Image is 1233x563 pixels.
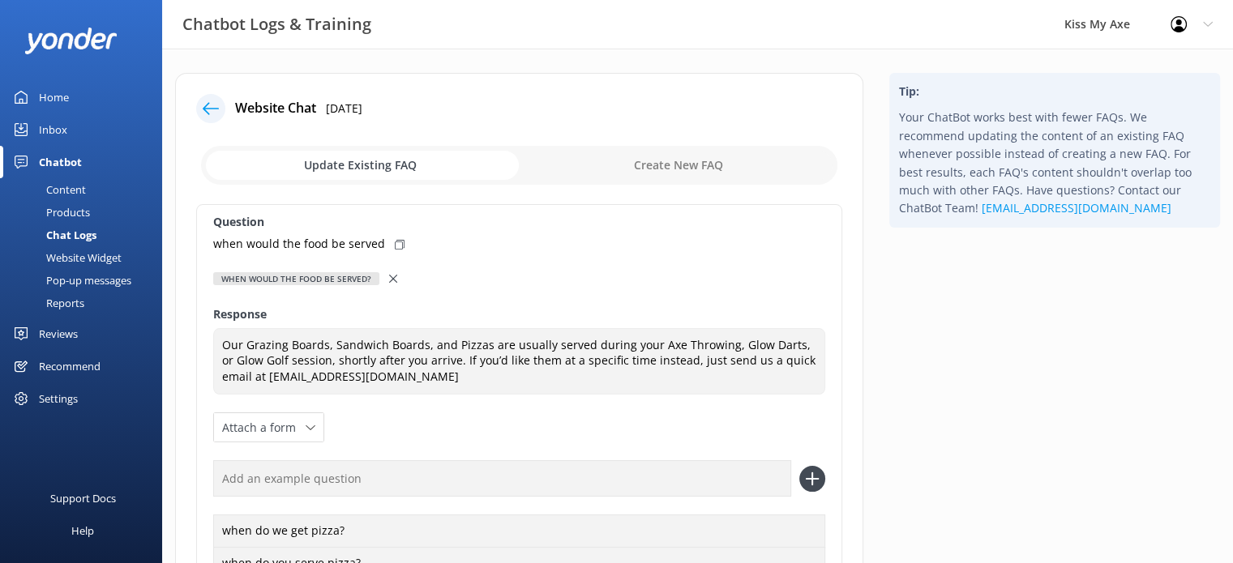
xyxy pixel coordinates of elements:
p: Your ChatBot works best with fewer FAQs. We recommend updating the content of an existing FAQ whe... [899,109,1210,217]
div: Help [71,514,94,547]
p: when would the food be served [213,235,385,253]
div: When would the food be served? [213,272,379,285]
input: Add an example question [213,460,791,497]
a: Website Widget [10,246,162,269]
div: Reviews [39,318,78,350]
a: [EMAIL_ADDRESS][DOMAIN_NAME] [982,200,1171,215]
div: Support Docs [50,482,116,514]
div: Content [10,178,86,201]
label: Response [213,305,825,323]
div: Chatbot [39,146,82,178]
div: Settings [39,382,78,415]
a: Content [10,178,162,201]
h4: Website Chat [235,98,316,119]
div: Reports [10,292,84,314]
img: yonder-white-logo.png [24,28,118,54]
div: Inbox [39,113,67,146]
a: Products [10,201,162,224]
a: Pop-up messages [10,269,162,292]
div: Products [10,201,90,224]
div: Pop-up messages [10,269,131,292]
label: Question [213,213,825,231]
div: Website Widget [10,246,122,269]
div: Recommend [39,350,101,382]
textarea: Our Grazing Boards, Sandwich Boards, and Pizzas are usually served during your Axe Throwing, Glow... [213,328,825,395]
div: when do we get pizza? [213,514,825,548]
a: Chat Logs [10,224,162,246]
div: Chat Logs [10,224,96,246]
span: Attach a form [222,419,306,437]
a: Reports [10,292,162,314]
p: [DATE] [326,100,362,117]
h3: Chatbot Logs & Training [182,11,371,37]
div: Home [39,81,69,113]
h4: Tip: [899,83,1210,100]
